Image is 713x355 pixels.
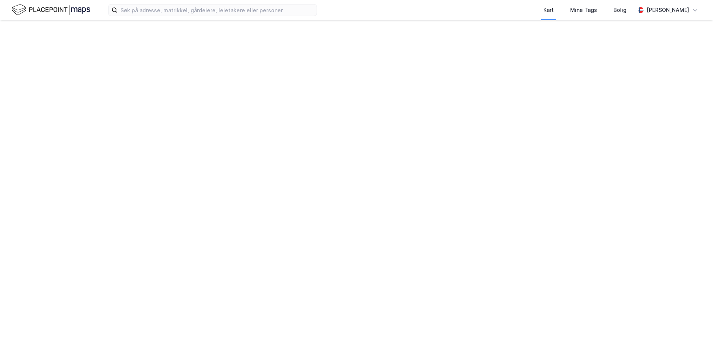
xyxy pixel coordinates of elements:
div: [PERSON_NAME] [647,6,689,15]
div: Bolig [613,6,626,15]
iframe: Chat Widget [676,319,713,355]
div: Mine Tags [570,6,597,15]
img: logo.f888ab2527a4732fd821a326f86c7f29.svg [12,3,90,16]
input: Søk på adresse, matrikkel, gårdeiere, leietakere eller personer [117,4,317,16]
div: Kontrollprogram for chat [676,319,713,355]
div: Kart [543,6,554,15]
